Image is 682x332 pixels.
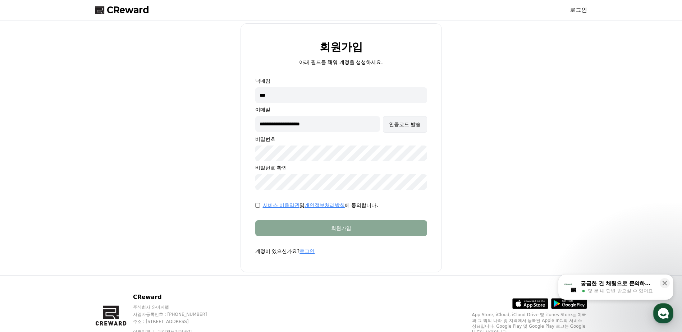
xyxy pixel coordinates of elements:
[383,116,427,133] button: 인증코드 발송
[66,239,74,245] span: 대화
[133,304,221,310] p: 주식회사 와이피랩
[111,239,120,244] span: 설정
[255,164,427,171] p: 비밀번호 확인
[255,248,427,255] p: 계정이 있으신가요?
[270,225,413,232] div: 회원가입
[255,106,427,113] p: 이메일
[305,202,345,208] a: 개인정보처리방침
[133,319,221,324] p: 주소 : [STREET_ADDRESS]
[320,41,363,53] h2: 회원가입
[263,202,299,208] a: 서비스 이용약관
[299,248,315,254] a: 로그인
[23,239,27,244] span: 홈
[93,228,138,246] a: 설정
[95,4,149,16] a: CReward
[299,59,383,66] p: 아래 필드를 채워 계정을 생성하세요.
[47,228,93,246] a: 대화
[107,4,149,16] span: CReward
[255,220,427,236] button: 회원가입
[255,135,427,143] p: 비밀번호
[255,77,427,84] p: 닉네임
[133,312,221,317] p: 사업자등록번호 : [PHONE_NUMBER]
[263,202,378,209] p: 및 에 동의합니다.
[570,6,587,14] a: 로그인
[2,228,47,246] a: 홈
[133,293,221,301] p: CReward
[389,121,421,128] div: 인증코드 발송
